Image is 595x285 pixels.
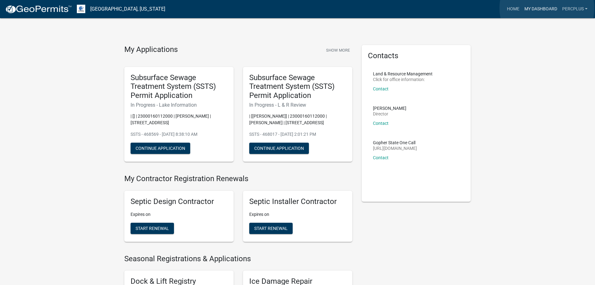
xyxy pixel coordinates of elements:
[131,197,227,206] h5: Septic Design Contractor
[131,223,174,234] button: Start Renewal
[522,3,560,15] a: My Dashboard
[373,86,389,91] a: Contact
[373,140,417,145] p: Gopher State One Call
[373,106,406,110] p: [PERSON_NAME]
[131,211,227,218] p: Expires on
[254,226,288,231] span: Start Renewal
[373,77,433,82] p: Click for office information:
[124,174,352,247] wm-registration-list-section: My Contractor Registration Renewals
[373,72,433,76] p: Land & Resource Management
[124,45,178,54] h4: My Applications
[249,211,346,218] p: Expires on
[249,143,309,154] button: Continue Application
[131,73,227,100] h5: Subsurface Sewage Treatment System (SSTS) Permit Application
[136,226,169,231] span: Start Renewal
[249,131,346,138] p: SSTS - 468017 - [DATE] 2:01:21 PM
[131,143,190,154] button: Continue Application
[560,3,590,15] a: percplus
[131,102,227,108] h6: In Progress - Lake Information
[131,113,227,126] p: | [] | 23000160112000 | [PERSON_NAME] | [STREET_ADDRESS]
[131,131,227,138] p: SSTS - 468569 - [DATE] 8:38:10 AM
[368,51,465,60] h5: Contacts
[249,102,346,108] h6: In Progress - L & R Review
[124,174,352,183] h4: My Contractor Registration Renewals
[373,146,417,150] p: [URL][DOMAIN_NAME]
[324,45,352,55] button: Show More
[373,155,389,160] a: Contact
[249,73,346,100] h5: Subsurface Sewage Treatment System (SSTS) Permit Application
[249,197,346,206] h5: Septic Installer Contractor
[124,254,352,263] h4: Seasonal Registrations & Applications
[249,223,293,234] button: Start Renewal
[504,3,522,15] a: Home
[249,113,346,126] p: | [[PERSON_NAME]] | 23000160112000 | [PERSON_NAME] | [STREET_ADDRESS]
[373,112,406,116] p: Director
[90,4,165,14] a: [GEOGRAPHIC_DATA], [US_STATE]
[373,121,389,126] a: Contact
[77,5,85,13] img: Otter Tail County, Minnesota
